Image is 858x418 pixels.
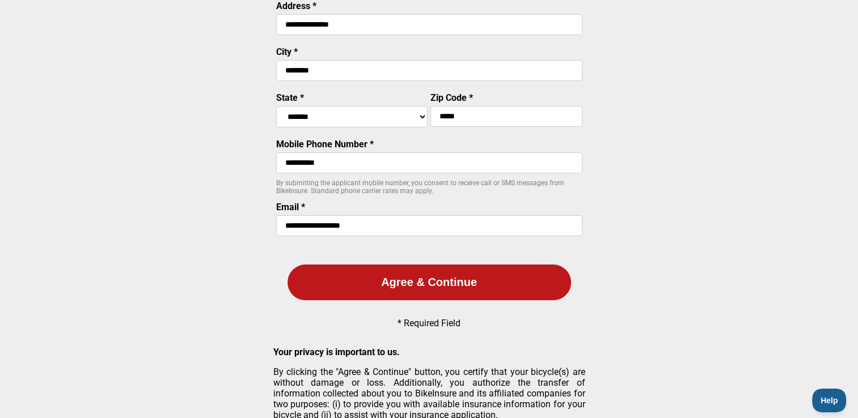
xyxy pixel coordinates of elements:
[812,389,847,412] iframe: Toggle Customer Support
[276,179,582,195] p: By submitting the applicant mobile number, you consent to receive call or SMS messages from BikeI...
[398,318,460,329] p: * Required Field
[276,139,374,150] label: Mobile Phone Number *
[430,92,473,103] label: Zip Code *
[273,347,400,357] strong: Your privacy is important to us.
[288,265,571,300] button: Agree & Continue
[276,92,304,103] label: State *
[276,202,305,212] label: Email *
[276,46,298,57] label: City *
[276,1,316,11] label: Address *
